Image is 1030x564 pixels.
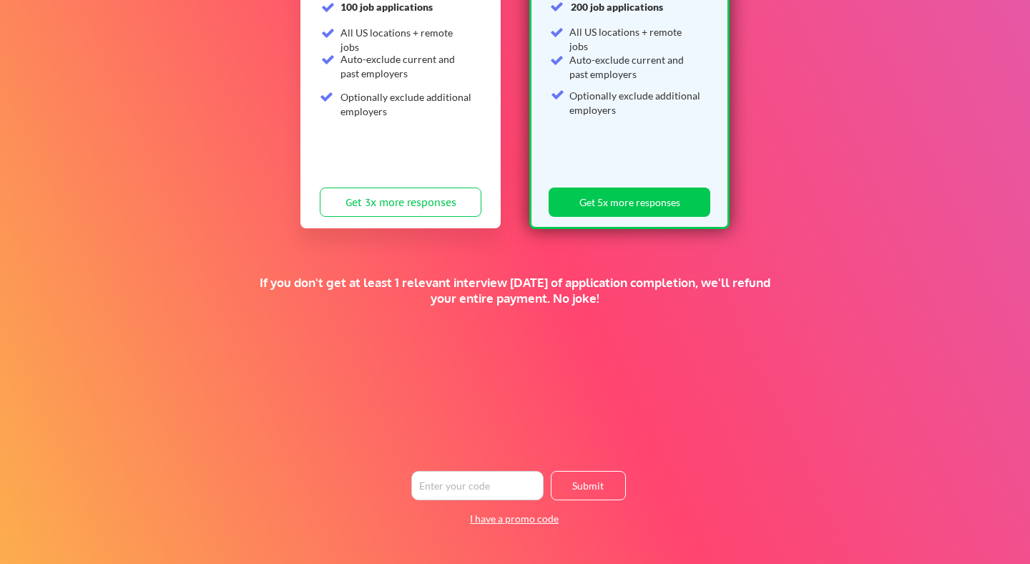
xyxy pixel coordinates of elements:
div: All US locations + remote jobs [569,25,702,53]
button: I have a promo code [462,510,567,527]
div: Optionally exclude additional employers [569,89,702,117]
div: Auto-exclude current and past employers [340,52,473,80]
div: All US locations + remote jobs [340,26,473,54]
div: If you don't get at least 1 relevant interview [DATE] of application completion, we'll refund you... [248,275,782,306]
strong: 100 job applications [340,1,433,13]
strong: 200 job applications [571,1,663,13]
button: Get 3x more responses [320,188,481,217]
div: Optionally exclude additional employers [340,90,473,118]
button: Get 5x more responses [549,188,710,217]
button: Submit [551,471,626,500]
input: Enter your code [411,471,544,500]
div: Auto-exclude current and past employers [569,53,702,81]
